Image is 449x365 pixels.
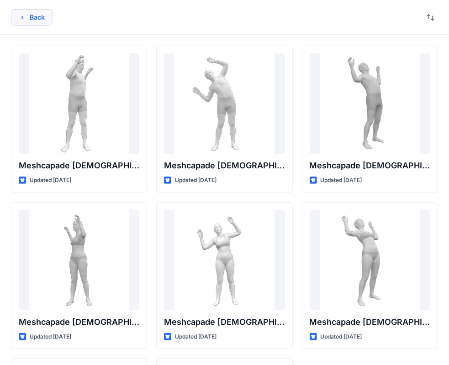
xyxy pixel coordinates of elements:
p: Updated [DATE] [321,332,362,342]
p: Updated [DATE] [321,176,362,185]
p: Updated [DATE] [30,332,71,342]
p: Meshcapade [DEMOGRAPHIC_DATA] Stretch Side To Side Animation [19,316,139,328]
a: Meshcapade Female Bend Side to Side Animation [164,210,285,310]
p: Meshcapade [DEMOGRAPHIC_DATA] Bend Forward to Back Animation [310,316,430,328]
p: Updated [DATE] [175,332,217,342]
a: Meshcapade Female Stretch Side To Side Animation [19,210,139,310]
p: Meshcapade [DEMOGRAPHIC_DATA] Bend Side To Side Animation [164,159,285,172]
p: Meshcapade [DEMOGRAPHIC_DATA] Bend Forward To Back Animation [310,159,430,172]
a: Meshcapade Male Bend Side To Side Animation [164,53,285,154]
p: Meshcapade [DEMOGRAPHIC_DATA] Stretch Side To Side Animation [19,159,139,172]
button: Back [11,9,53,26]
a: Meshcapade Male Bend Forward To Back Animation [310,53,430,154]
p: Meshcapade [DEMOGRAPHIC_DATA] Bend Side to Side Animation [164,316,285,328]
p: Updated [DATE] [30,176,71,185]
p: Updated [DATE] [175,176,217,185]
a: Meshcapade Male Stretch Side To Side Animation [19,53,139,154]
a: Meshcapade Female Bend Forward to Back Animation [310,210,430,310]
